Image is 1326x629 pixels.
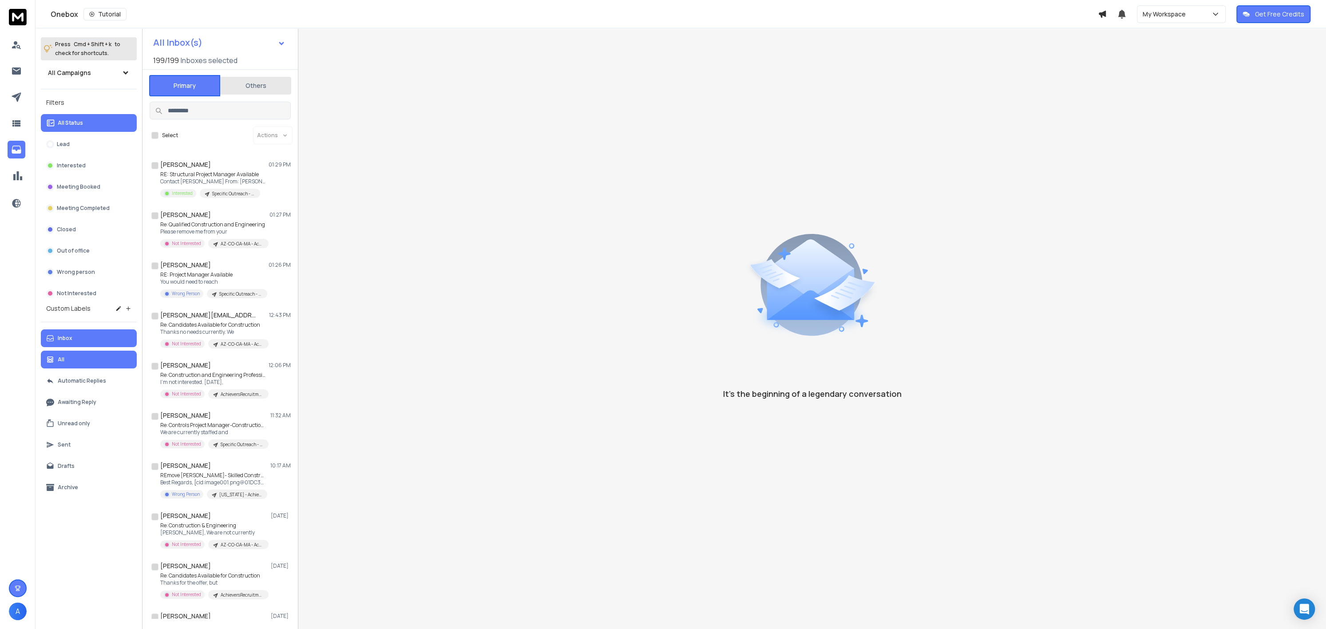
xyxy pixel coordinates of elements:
p: Re: Construction and Engineering Professionals [160,372,267,379]
h1: [PERSON_NAME] [160,210,211,219]
p: Not Interested [57,290,96,297]
h3: Filters [41,96,137,109]
span: 199 / 199 [153,55,179,66]
p: It’s the beginning of a legendary conversation [723,388,902,400]
p: 10:17 AM [270,462,291,469]
label: Select [162,132,178,139]
p: [DATE] [271,562,291,570]
button: All [41,351,137,368]
p: Re: Candidates Available for Construction [160,321,267,328]
h1: [PERSON_NAME] [160,562,211,570]
h1: All Campaigns [48,68,91,77]
h1: All Inbox(s) [153,38,202,47]
p: RE: Structural Project Manager Available [160,171,267,178]
button: Others [220,76,291,95]
p: [US_STATE] - Achievers Recruitment [219,491,262,498]
p: Not Interested [172,240,201,247]
p: Unread only [58,420,90,427]
p: Meeting Completed [57,205,110,212]
h1: [PERSON_NAME] [160,361,211,370]
p: Thanks no needs currently. We [160,328,267,336]
p: Interested [172,190,193,197]
h1: [PERSON_NAME] [160,461,211,470]
p: AZ-CO-GA-MA - Achievers Recruitment [221,542,263,548]
h1: [PERSON_NAME] [160,612,211,621]
p: Not Interested [172,441,201,447]
p: Contact [PERSON_NAME] From: [PERSON_NAME] [160,178,267,185]
p: Inbox [58,335,72,342]
p: Awaiting Reply [58,399,96,406]
p: RE: Project Manager Available [160,271,267,278]
p: Not Interested [172,391,201,397]
p: Meeting Booked [57,183,100,190]
p: Not Interested [172,541,201,548]
button: All Inbox(s) [146,34,293,51]
p: 12:43 PM [269,312,291,319]
p: 12:06 PM [269,362,291,369]
h1: [PERSON_NAME] [160,411,211,420]
p: 01:29 PM [269,161,291,168]
button: Unread only [41,415,137,432]
button: Not Interested [41,285,137,302]
p: Best Regards, [cid:image001.png@01DC383C.D030BB00] [PERSON_NAME] [160,479,267,486]
button: Awaiting Reply [41,393,137,411]
button: Out of office [41,242,137,260]
h3: Custom Labels [46,304,91,313]
p: Interested [57,162,86,169]
button: A [9,602,27,620]
button: Get Free Credits [1236,5,1310,23]
button: Meeting Completed [41,199,137,217]
button: All Status [41,114,137,132]
p: [PERSON_NAME], We are not currently [160,529,267,536]
p: Specific Outreach - CAJ-PT2 - Achievers Recruitment [219,291,262,297]
button: Archive [41,479,137,496]
button: Wrong person [41,263,137,281]
p: We are currently staffed and [160,429,267,436]
p: All Status [58,119,83,127]
p: REmove [PERSON_NAME]- Skilled Construction and [160,472,267,479]
p: You would need to reach [160,278,267,285]
p: Lead [57,141,70,148]
button: Lead [41,135,137,153]
p: 11:32 AM [270,412,291,419]
p: Not Interested [172,340,201,347]
button: Automatic Replies [41,372,137,390]
p: AZ-CO-GA-MA - Achievers Recruitment [221,241,263,247]
p: [DATE] [271,512,291,519]
button: Sent [41,436,137,454]
p: [DATE] [271,613,291,620]
p: Wrong person [57,269,95,276]
p: Re: Controls Project Manager-Construction Available [160,422,267,429]
button: Tutorial [83,8,127,20]
p: Automatic Replies [58,377,106,384]
button: All Campaigns [41,64,137,82]
p: Re: Construction & Engineering [160,522,267,529]
h1: [PERSON_NAME] [160,511,211,520]
h3: Inboxes selected [181,55,237,66]
h1: [PERSON_NAME] [160,160,211,169]
p: Closed [57,226,76,233]
p: Specific Outreach - Construction actual jobs - Achievers Recruitment [221,441,263,448]
h1: [PERSON_NAME][EMAIL_ADDRESS][DOMAIN_NAME] [160,311,258,320]
p: Drafts [58,463,75,470]
button: Primary [149,75,220,96]
button: Drafts [41,457,137,475]
p: Wrong Person [172,491,200,498]
p: Get Free Credits [1255,10,1304,19]
p: Specific Outreach - CAJ-PT2 - Achievers Recruitment [212,190,255,197]
button: Inbox [41,329,137,347]
p: Press to check for shortcuts. [55,40,120,58]
span: Cmd + Shift + k [72,39,113,49]
p: AchieversRecruitment-[US_STATE]- [221,391,263,398]
div: Open Intercom Messenger [1294,598,1315,620]
p: Re: Candidates Available for Construction [160,572,267,579]
p: Archive [58,484,78,491]
p: AchieversRecruitment-[US_STATE]- [221,592,263,598]
p: Wrong Person [172,290,200,297]
button: Meeting Booked [41,178,137,196]
button: Interested [41,157,137,174]
p: Thanks for the offer, but [160,579,267,586]
button: Closed [41,221,137,238]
